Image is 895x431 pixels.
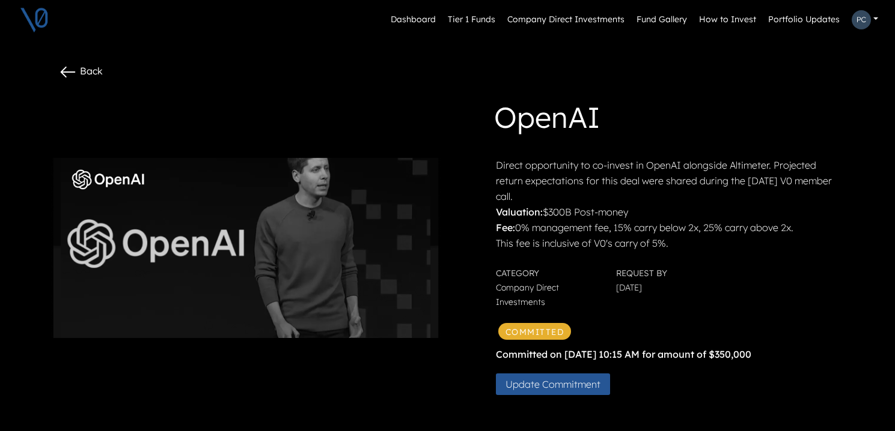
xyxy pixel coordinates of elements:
span: Request By [616,268,667,279]
span: Committed [498,323,572,340]
a: Tier 1 Funds [443,8,500,31]
a: Portfolio Updates [763,8,845,31]
a: Dashboard [386,8,441,31]
h1: OpenAI [494,96,842,143]
a: Company Direct Investments [502,8,629,31]
span: Category [496,268,539,279]
p: 0% management fee, 15% carry below 2x, 25% carry above 2x. [496,220,842,235]
strong: Valuation: [496,206,543,218]
p: This fee is inclusive of V0's carry of 5%. [496,235,842,251]
p: Direct opportunity to co-invest in OpenAI alongside Altimeter. Projected return expectations for ... [496,157,842,204]
p: $300B Post-money [496,204,842,220]
img: Fund Logo [63,167,153,191]
a: How to Invest [694,8,761,31]
span: [DATE] [616,282,642,293]
button: Update Commitment [496,373,610,395]
a: Back [58,65,103,77]
img: open_ai_direct_invest_center_3.png [51,158,441,338]
a: Fund Gallery [632,8,692,31]
img: V0 logo [19,5,49,35]
strong: Fee: [496,222,515,234]
img: Profile [852,10,871,29]
div: Committed on [DATE] 10:15 AM for amount of $350,000 [496,345,842,364]
span: Company Direct Investments [496,282,559,307]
